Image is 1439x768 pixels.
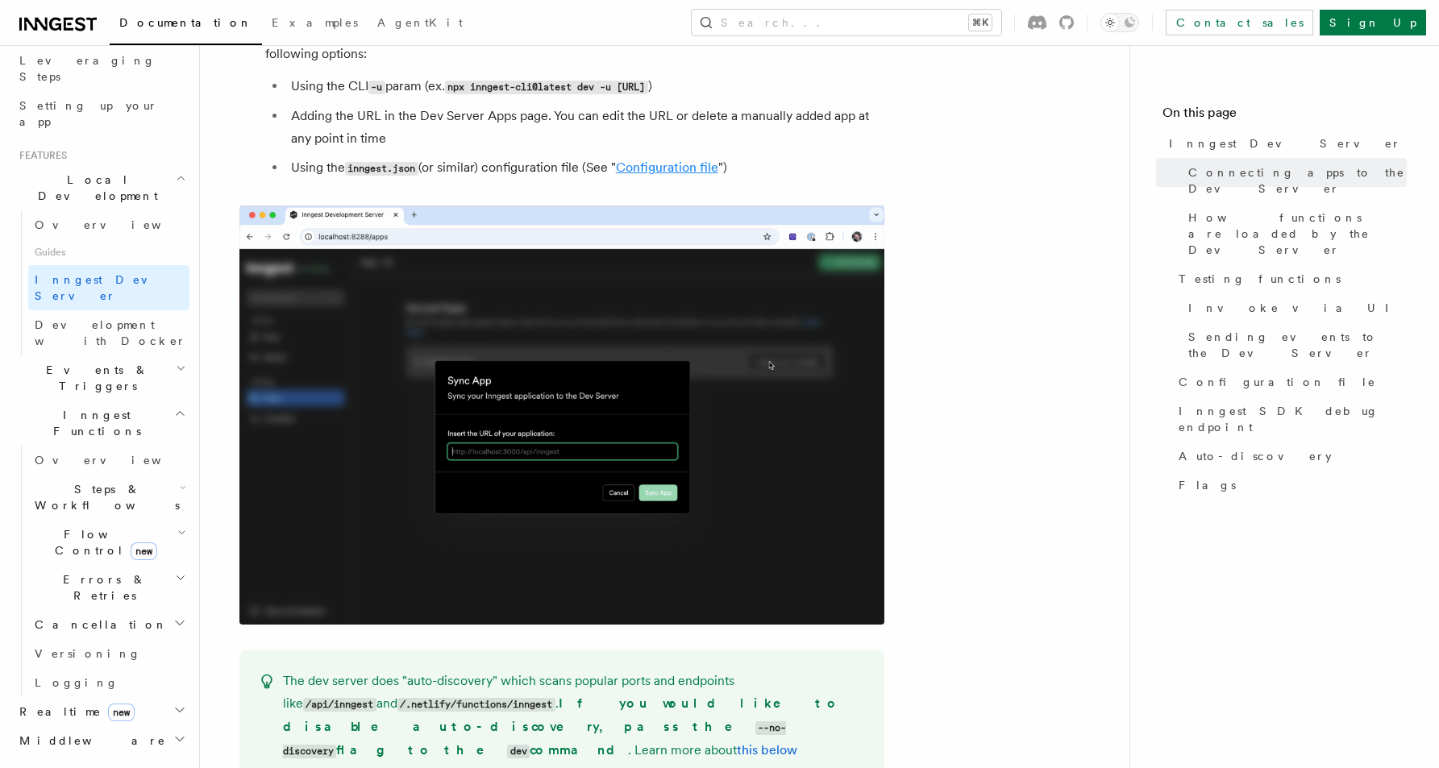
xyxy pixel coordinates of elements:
span: Documentation [119,16,252,29]
span: Leveraging Steps [19,54,156,83]
span: new [131,542,157,560]
a: Inngest Dev Server [1162,129,1407,158]
a: Invoke via UI [1182,293,1407,322]
button: Inngest Functions [13,401,189,446]
code: dev [507,745,530,758]
span: Inngest Functions [13,407,174,439]
span: Versioning [35,647,141,660]
code: inngest.json [345,162,418,176]
span: Logging [35,676,119,689]
span: Middleware [13,733,166,749]
a: Sign Up [1320,10,1426,35]
a: Documentation [110,5,262,45]
span: Errors & Retries [28,571,175,604]
span: Inngest Dev Server [35,273,173,302]
li: : You scan explicitly add the URL of the app to the Dev Server using one of the following options: [260,20,884,180]
div: Local Development [13,210,189,355]
span: Overview [35,454,201,467]
span: Overview [35,218,201,231]
code: --no-discovery [283,721,787,758]
h4: On this page [1162,103,1407,129]
span: Invoke via UI [1188,300,1403,316]
li: Using the (or similar) configuration file (See " ") [286,156,884,180]
span: Setting up your app [19,99,158,128]
a: Sending events to the Dev Server [1182,322,1407,367]
a: Configuration file [616,160,718,175]
a: Overview [28,210,189,239]
li: Using the CLI param (ex. ) [286,75,884,98]
li: Adding the URL in the Dev Server Apps page. You can edit the URL or delete a manually added app a... [286,105,884,150]
a: Connecting apps to the Dev Server [1182,158,1407,203]
button: Local Development [13,165,189,210]
code: /api/inngest [303,698,376,712]
span: Steps & Workflows [28,481,180,513]
button: Errors & Retries [28,565,189,610]
img: Dev Server demo manually syncing an app [239,205,884,625]
span: Inngest Dev Server [1169,135,1401,152]
div: Inngest Functions [13,446,189,697]
p: The dev server does "auto-discovery" which scans popular ports and endpoints like and . . Learn m... [283,670,865,762]
a: Logging [28,668,189,697]
a: Overview [28,446,189,475]
button: Cancellation [28,610,189,639]
button: Realtimenew [13,697,189,726]
span: Inngest SDK debug endpoint [1179,403,1407,435]
kbd: ⌘K [969,15,992,31]
span: Realtime [13,704,135,720]
span: Sending events to the Dev Server [1188,329,1407,361]
a: Auto-discovery [1172,442,1407,471]
code: /.netlify/functions/inngest [397,698,555,712]
span: Configuration file [1179,374,1376,390]
button: Search...⌘K [692,10,1001,35]
a: Configuration file [1172,367,1407,396]
code: -u [368,81,385,94]
button: Events & Triggers [13,355,189,401]
span: Flags [1179,477,1236,493]
a: Inngest Dev Server [28,265,189,310]
a: Examples [262,5,368,44]
a: Contact sales [1166,10,1313,35]
a: Inngest SDK debug endpoint [1172,396,1407,442]
span: Auto-discovery [1179,448,1332,464]
a: Flags [1172,471,1407,500]
a: Setting up your app [13,91,189,136]
span: Connecting apps to the Dev Server [1188,164,1407,197]
button: Toggle dark mode [1100,13,1139,32]
a: Leveraging Steps [13,46,189,91]
span: How functions are loaded by the Dev Server [1188,210,1407,258]
a: this below [737,742,797,758]
a: Testing functions [1172,264,1407,293]
span: Examples [272,16,358,29]
span: Events & Triggers [13,362,176,394]
button: Steps & Workflows [28,475,189,520]
span: Cancellation [28,616,168,633]
a: How functions are loaded by the Dev Server [1182,203,1407,264]
span: Development with Docker [35,318,186,347]
span: Features [13,149,67,162]
span: new [108,704,135,721]
span: Guides [28,239,189,265]
span: Local Development [13,172,176,204]
a: AgentKit [368,5,472,44]
button: Flow Controlnew [28,520,189,565]
a: Versioning [28,639,189,668]
span: Flow Control [28,526,177,558]
a: Development with Docker [28,310,189,355]
span: Testing functions [1179,271,1341,287]
code: npx inngest-cli@latest dev -u [URL] [445,81,648,94]
button: Middleware [13,726,189,755]
span: AgentKit [377,16,463,29]
strong: If you would like to disable auto-discovery, pass the flag to the command [283,695,840,758]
